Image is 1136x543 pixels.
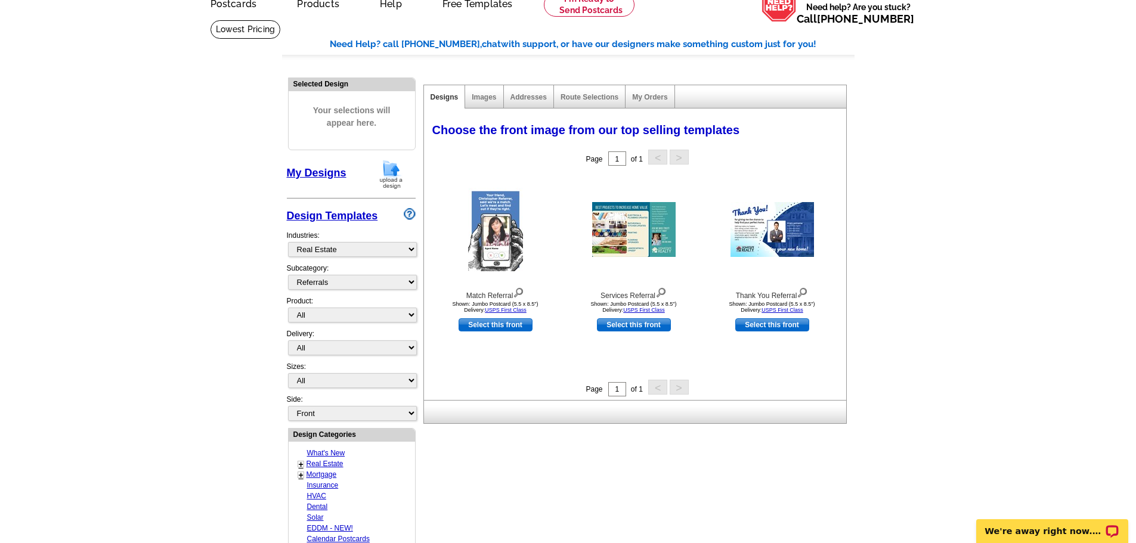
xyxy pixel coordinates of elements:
[968,505,1136,543] iframe: LiveChat chat widget
[648,380,667,395] button: <
[432,123,740,136] span: Choose the front image from our top selling templates
[459,318,533,331] a: use this design
[623,307,665,313] a: USPS First Class
[307,502,328,511] a: Dental
[648,150,667,165] button: <
[730,202,814,257] img: Thank You Referral
[468,188,523,271] img: Match Referral
[510,93,547,101] a: Addresses
[797,1,920,25] span: Need help? Are you stuck?
[287,394,416,422] div: Side:
[631,155,643,163] span: of 1
[586,385,602,393] span: Page
[299,460,304,469] a: +
[561,93,618,101] a: Route Selections
[655,285,667,298] img: view design details
[289,78,415,89] div: Selected Design
[307,449,345,457] a: What's New
[287,210,378,222] a: Design Templates
[431,93,459,101] a: Designs
[287,328,416,361] div: Delivery:
[287,263,416,296] div: Subcategory:
[287,296,416,328] div: Product:
[404,208,416,220] img: design-wizard-help-icon.png
[735,318,809,331] a: use this design
[430,285,561,301] div: Match Referral
[513,285,524,298] img: view design details
[289,429,415,440] div: Design Categories
[307,460,343,468] a: Real Estate
[485,307,527,313] a: USPS First Class
[632,93,667,101] a: My Orders
[631,385,643,393] span: of 1
[707,301,838,313] div: Shown: Jumbo Postcard (5.5 x 8.5") Delivery:
[307,470,337,479] a: Mortgage
[670,150,689,165] button: >
[597,318,671,331] a: use this design
[330,38,855,51] div: Need Help? call [PHONE_NUMBER], with support, or have our designers make something custom just fo...
[670,380,689,395] button: >
[592,202,676,257] img: Services Referral
[472,93,496,101] a: Images
[307,492,326,500] a: HVAC
[287,167,346,179] a: My Designs
[568,301,699,313] div: Shown: Jumbo Postcard (5.5 x 8.5") Delivery:
[568,285,699,301] div: Services Referral
[797,285,808,298] img: view design details
[482,39,501,49] span: chat
[287,361,416,394] div: Sizes:
[762,307,803,313] a: USPS First Class
[307,481,339,489] a: Insurance
[299,470,304,480] a: +
[797,13,914,25] span: Call
[307,513,324,522] a: Solar
[287,224,416,263] div: Industries:
[817,13,914,25] a: [PHONE_NUMBER]
[307,524,353,532] a: EDDM - NEW!
[307,535,370,543] a: Calendar Postcards
[376,159,407,190] img: upload-design
[298,92,406,141] span: Your selections will appear here.
[586,155,602,163] span: Page
[430,301,561,313] div: Shown: Jumbo Postcard (5.5 x 8.5") Delivery:
[707,285,838,301] div: Thank You Referral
